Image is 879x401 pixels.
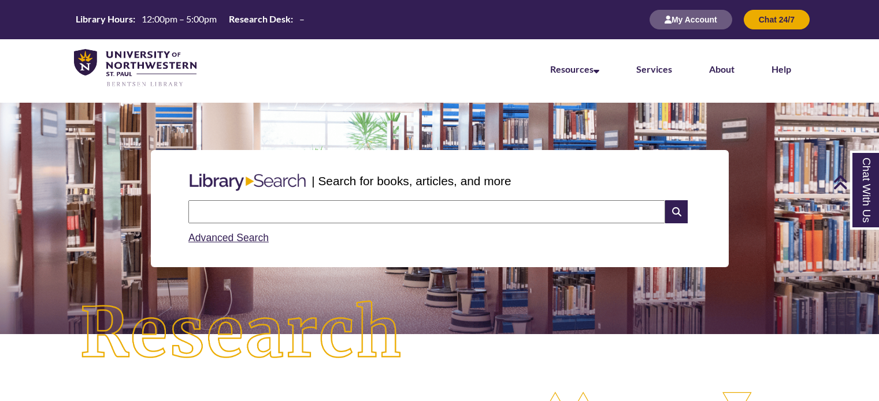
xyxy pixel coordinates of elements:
a: Chat 24/7 [744,14,810,24]
span: 12:00pm – 5:00pm [142,13,217,24]
a: Resources [550,63,599,74]
a: Help [772,63,791,74]
i: Search [665,200,687,223]
table: Hours Today [71,13,309,25]
button: My Account [650,10,732,29]
a: Back to Top [833,174,876,190]
th: Library Hours: [71,13,137,25]
a: Advanced Search [188,232,269,243]
a: My Account [650,14,732,24]
img: UNWSP Library Logo [74,49,196,88]
a: Services [636,63,672,74]
a: Hours Today [71,13,309,27]
button: Chat 24/7 [744,10,810,29]
span: – [299,13,305,24]
p: | Search for books, articles, and more [311,172,511,190]
a: About [709,63,735,74]
th: Research Desk: [224,13,295,25]
img: Libary Search [184,169,311,196]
